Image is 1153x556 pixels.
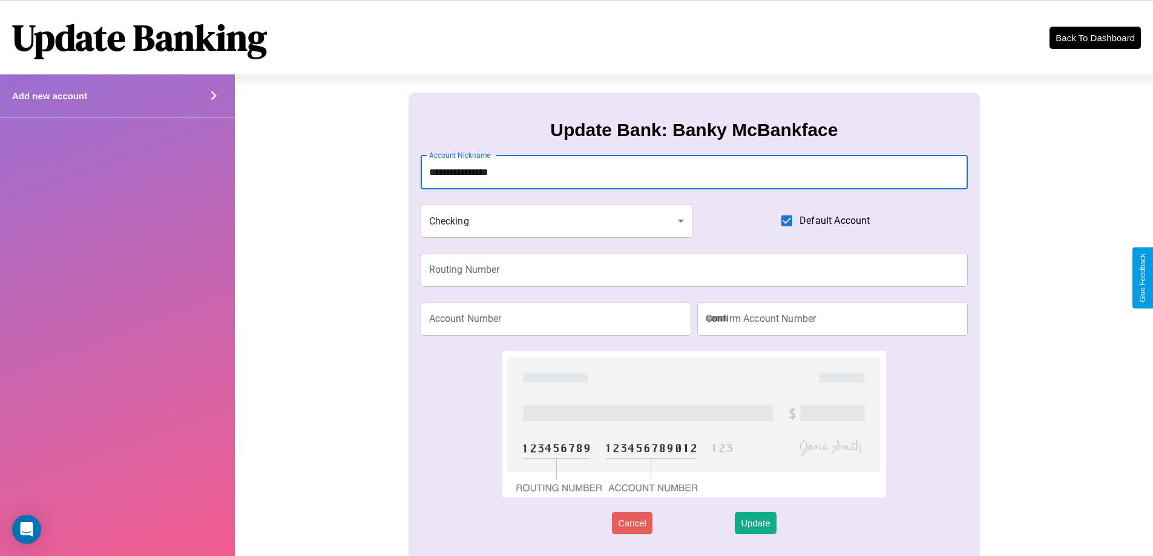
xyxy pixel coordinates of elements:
button: Back To Dashboard [1050,27,1141,49]
h1: Update Banking [12,13,267,62]
button: Update [735,512,776,534]
button: Cancel [612,512,652,534]
h4: Add new account [12,91,87,101]
div: Give Feedback [1138,253,1147,303]
h3: Update Bank: Banky McBankface [550,120,838,140]
div: Checking [421,204,693,238]
div: Open Intercom Messenger [12,515,41,544]
span: Default Account [800,214,870,228]
img: check [502,351,885,497]
label: Account Nickname [429,150,491,160]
